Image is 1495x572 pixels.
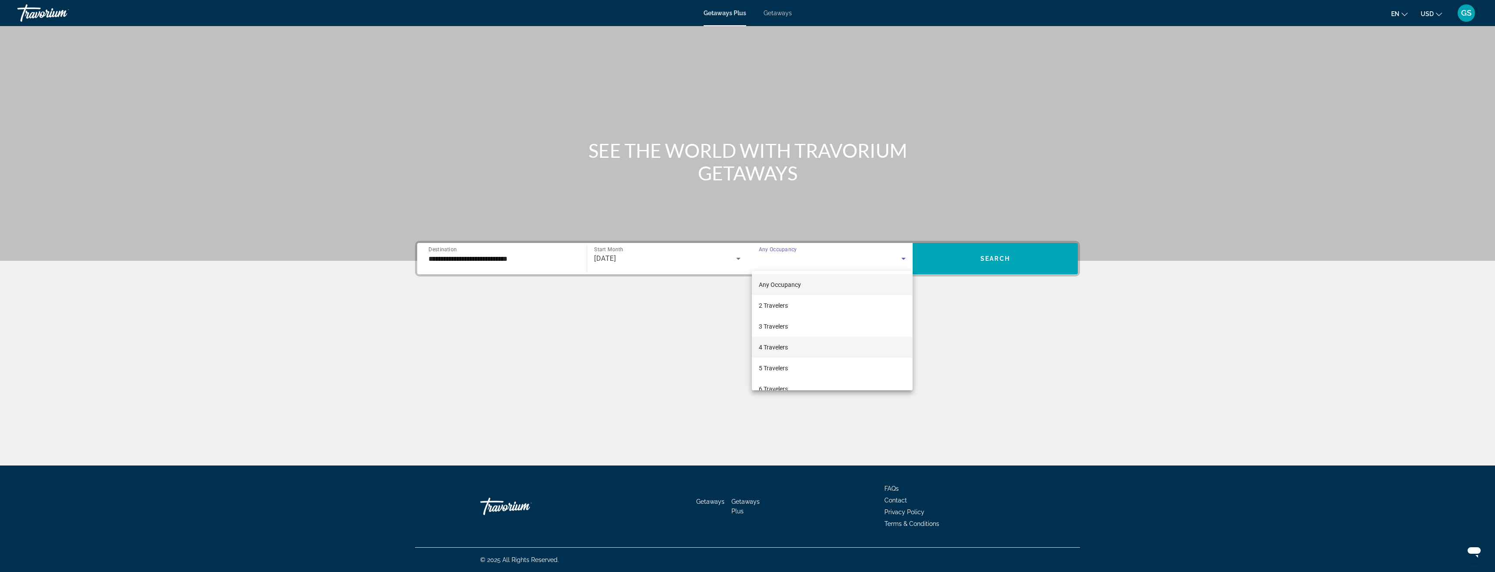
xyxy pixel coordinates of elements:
[759,300,788,311] span: 2 Travelers
[759,342,788,353] span: 4 Travelers
[759,363,788,373] span: 5 Travelers
[759,384,788,394] span: 6 Travelers
[1460,537,1488,565] iframe: Button to launch messaging window
[759,321,788,332] span: 3 Travelers
[759,281,801,288] span: Any Occupancy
